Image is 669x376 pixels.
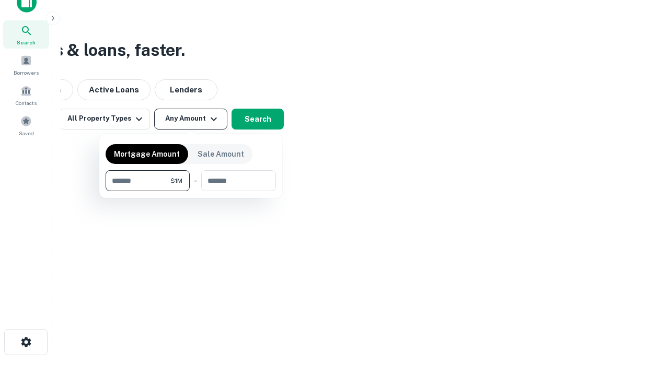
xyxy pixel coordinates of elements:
[114,148,180,160] p: Mortgage Amount
[198,148,244,160] p: Sale Amount
[170,176,182,185] span: $1M
[617,292,669,343] iframe: Chat Widget
[194,170,197,191] div: -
